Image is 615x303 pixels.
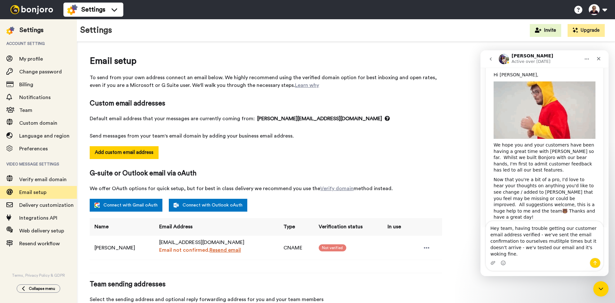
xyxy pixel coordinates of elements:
[5,171,123,207] textarea: Message…
[90,115,442,122] span: Default email address that your messages are currently coming from:
[19,215,57,221] span: Integrations API
[90,132,442,140] span: Send messages from your team's email domain by adding your business email address.
[90,280,442,289] span: Team sending addresses
[19,133,70,139] span: Language and region
[19,228,64,233] span: Web delivery setup
[80,26,112,35] h1: Settings
[90,185,442,192] span: We offer OAuth options for quick setup, but for best in class delivery we recommend you use the m...
[319,244,346,251] span: Not verified
[13,126,115,170] div: Now that you're a bit of a pro, I'd love to hear your thoughts on anything you'd like to see chan...
[90,55,442,67] span: Email setup
[19,82,33,87] span: Billing
[19,121,57,126] span: Custom domain
[8,5,56,14] img: bj-logo-header-white.svg
[19,56,43,62] span: My profile
[13,92,115,123] div: We hope you and your customers have been having a great time with [PERSON_NAME] so far. Whilst we...
[109,207,120,218] button: Send a message…
[314,218,383,236] th: Verification status
[279,218,314,236] th: Type
[279,236,314,260] td: CNAME
[90,218,154,236] th: Name
[90,74,442,89] span: To send from your own address connect an email below. We highly recommend using the verified doma...
[383,218,411,236] th: In use
[159,246,276,254] div: Email not confirmed.
[480,50,609,276] iframe: Intercom live chat
[13,21,115,28] div: Hi [PERSON_NAME],
[94,203,100,208] img: google.svg
[10,210,15,215] button: Upload attachment
[159,240,244,245] span: [EMAIL_ADDRESS][DOMAIN_NAME]
[19,203,74,208] span: Delivery customization
[90,146,159,159] button: Add custom email address
[593,281,609,297] iframe: Intercom live chat
[19,177,67,182] span: Verify email domain
[568,24,605,37] button: Upgrade
[19,108,32,113] span: Team
[19,95,51,100] span: Notifications
[19,69,62,74] span: Change password
[257,115,390,122] span: [PERSON_NAME][EMAIL_ADDRESS][DOMAIN_NAME]
[90,199,162,212] a: Connect with Gmail oAuth
[209,248,241,253] a: Resend email
[154,218,279,236] th: Email Address
[90,99,442,108] span: Custom email addresses
[81,5,105,14] span: Settings
[90,169,442,178] span: G-suite or Outlook email via oAuth
[19,146,48,151] span: Preferences
[174,203,179,208] img: outlook-white.svg
[20,26,44,35] div: Settings
[67,4,78,15] img: settings-colored.svg
[320,186,354,191] a: Verify domain
[169,199,247,212] a: Connect with Outlook oAuth
[6,27,14,35] img: settings-colored.svg
[530,24,561,37] button: Invite
[90,236,154,260] td: [PERSON_NAME]
[295,83,319,88] a: Learn why
[19,190,46,195] span: Email setup
[20,210,25,215] button: Emoji picker
[29,286,55,291] span: Collapse menu
[19,241,60,246] span: Resend workflow
[17,284,60,293] button: Collapse menu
